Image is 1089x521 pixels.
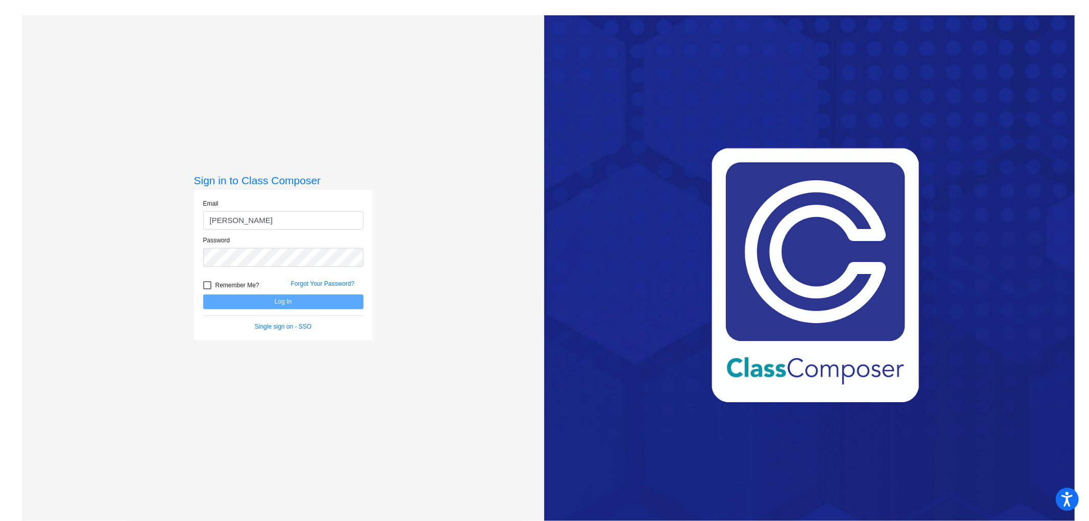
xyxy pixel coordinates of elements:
button: Log In [203,294,364,309]
a: Forgot Your Password? [291,280,355,287]
label: Password [203,236,230,245]
a: Single sign on - SSO [255,323,311,330]
span: Remember Me? [215,279,259,291]
h3: Sign in to Class Composer [194,174,373,187]
label: Email [203,199,219,208]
